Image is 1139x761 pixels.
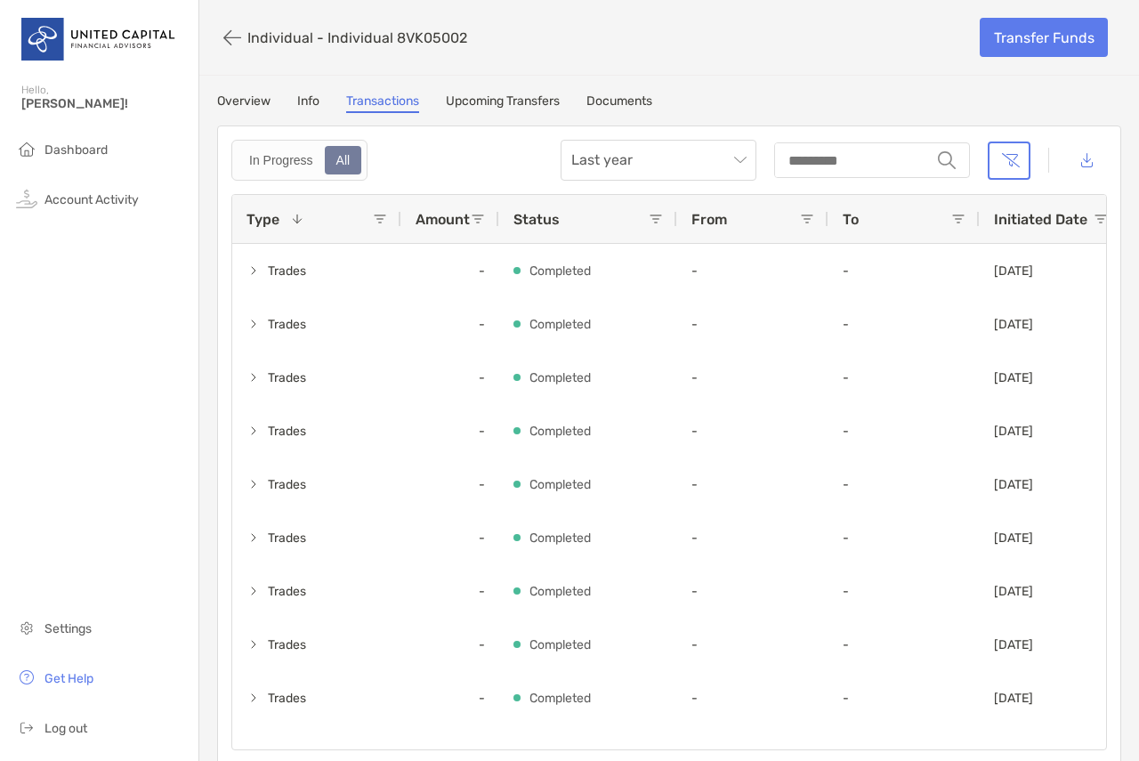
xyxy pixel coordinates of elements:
img: logout icon [16,716,37,738]
span: Settings [44,621,92,636]
p: - [691,477,814,492]
span: Trades [268,684,306,713]
div: - [401,457,499,511]
a: Upcoming Transfers [446,93,560,113]
span: Type [246,211,279,228]
p: Completed [529,687,591,709]
p: - [843,477,965,492]
div: - [401,351,499,404]
p: Completed [529,367,591,389]
p: [DATE] [994,317,1033,332]
p: - [691,370,814,385]
a: Overview [217,93,271,113]
a: Documents [586,93,652,113]
span: [PERSON_NAME]! [21,96,188,111]
button: Clear filters [988,142,1030,180]
span: Trades [268,256,306,286]
span: To [843,211,859,228]
p: - [691,637,814,652]
span: Dashboard [44,142,108,158]
p: [DATE] [994,263,1033,279]
p: [DATE] [994,584,1033,599]
p: Individual - Individual 8VK05002 [247,29,467,46]
span: Initiated Date [994,211,1087,228]
span: Trades [268,363,306,393]
p: - [691,424,814,439]
div: All [327,148,360,173]
img: settings icon [16,617,37,638]
a: Transactions [346,93,419,113]
div: - [401,618,499,671]
span: Status [513,211,560,228]
span: Amount [416,211,470,228]
div: - [401,564,499,618]
p: Completed [529,580,591,603]
p: - [843,584,965,599]
p: - [843,424,965,439]
a: Transfer Funds [980,18,1108,57]
span: Trades [268,577,306,606]
p: - [691,584,814,599]
p: - [843,637,965,652]
p: Completed [529,313,591,336]
p: - [843,691,965,706]
div: In Progress [239,148,323,173]
span: Trades [268,523,306,553]
span: Trades [268,417,306,446]
p: - [691,691,814,706]
p: [DATE] [994,530,1033,546]
p: Completed [529,527,591,549]
div: - [401,671,499,725]
div: - [401,404,499,457]
p: Completed [529,260,591,282]
span: Last year [571,141,746,180]
span: Trades [268,630,306,660]
img: household icon [16,138,37,159]
p: - [843,530,965,546]
p: Completed [529,474,591,496]
p: [DATE] [994,691,1033,706]
span: Trades [268,310,306,339]
div: - [401,244,499,297]
p: [DATE] [994,424,1033,439]
p: - [691,263,814,279]
img: United Capital Logo [21,7,177,71]
p: [DATE] [994,477,1033,492]
div: - [401,511,499,564]
img: input icon [938,151,956,169]
a: Info [297,93,319,113]
p: Completed [529,634,591,656]
p: [DATE] [994,370,1033,385]
p: - [691,530,814,546]
div: segmented control [231,140,368,181]
img: get-help icon [16,667,37,688]
p: - [691,317,814,332]
span: From [691,211,727,228]
p: [DATE] [994,637,1033,652]
span: Log out [44,721,87,736]
span: Get Help [44,671,93,686]
span: Account Activity [44,192,139,207]
div: - [401,297,499,351]
p: - [843,370,965,385]
p: - [843,263,965,279]
span: Trades [268,470,306,499]
img: activity icon [16,188,37,209]
p: - [843,317,965,332]
p: Completed [529,420,591,442]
